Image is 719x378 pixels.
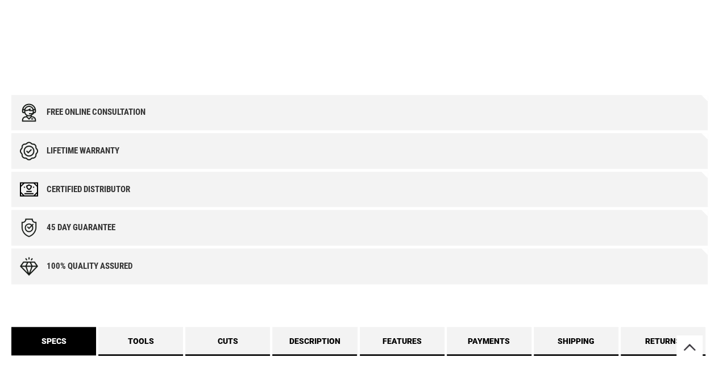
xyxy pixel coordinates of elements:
[447,327,531,355] a: Payments
[534,327,618,355] a: Shipping
[47,261,132,271] div: 100% quality assured
[11,327,96,355] a: Specs
[185,327,270,355] a: Cuts
[47,107,146,117] div: Free online consultation
[47,223,115,232] div: 45 day Guarantee
[360,327,444,355] a: Features
[272,327,357,355] a: Description
[47,185,130,194] div: Certified Distributor
[621,327,705,355] a: Returns
[98,327,183,355] a: Tools
[47,146,119,156] div: Lifetime warranty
